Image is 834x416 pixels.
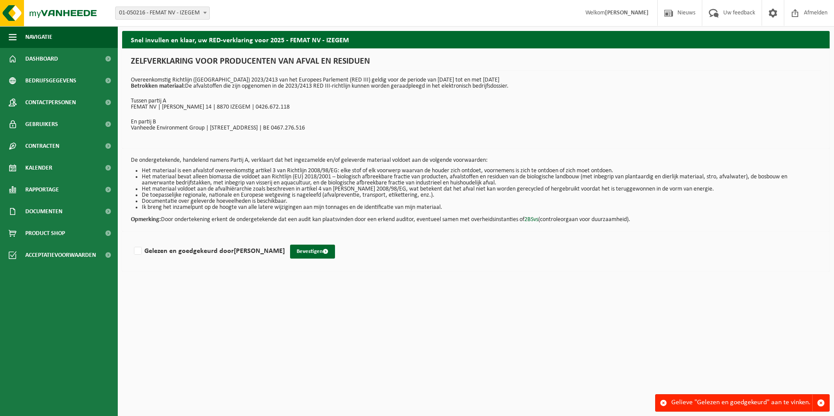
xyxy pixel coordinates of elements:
[234,248,285,255] strong: [PERSON_NAME]
[142,205,821,211] li: Ik breng het inzamelpunt op de hoogte van alle latere wijzigingen aan mijn tonnages en de identif...
[524,216,538,223] a: 2BSvs
[131,125,821,131] p: Vanheede Environment Group | [STREET_ADDRESS] | BE 0467.276.516
[605,10,649,16] strong: [PERSON_NAME]
[142,168,821,174] li: Het materiaal is een afvalstof overeenkomstig artikel 3 van Richtlijn 2008/98/EG: elke stof of el...
[671,395,812,411] div: Gelieve "Gelezen en goedgekeurd" aan te vinken.
[142,186,821,192] li: Het materiaal voldoet aan de afvalhiërarchie zoals beschreven in artikel 4 van [PERSON_NAME] 2008...
[131,211,821,223] p: Door ondertekening erkent de ondergetekende dat een audit kan plaatsvinden door een erkend audito...
[25,179,59,201] span: Rapportage
[142,192,821,198] li: De toepasselijke regionale, nationale en Europese wetgeving is nageleefd (afvalpreventie, transpo...
[131,98,821,104] p: Tussen partij A
[131,83,185,89] strong: Betrokken materiaal:
[131,104,821,110] p: FEMAT NV | [PERSON_NAME] 14 | 8870 IZEGEM | 0426.672.118
[142,174,821,186] li: Het materiaal bevat alleen biomassa die voldoet aan Richtlijn (EU) 2018/2001 – biologisch afbreek...
[25,244,96,266] span: Acceptatievoorwaarden
[142,198,821,205] li: Documentatie over geleverde hoeveelheden is beschikbaar.
[131,216,161,223] strong: Opmerking:
[25,113,58,135] span: Gebruikers
[116,7,209,19] span: 01-050216 - FEMAT NV - IZEGEM
[25,48,58,70] span: Dashboard
[122,31,830,48] h2: Snel invullen en klaar, uw RED-verklaring voor 2025 - FEMAT NV - IZEGEM
[25,157,52,179] span: Kalender
[115,7,210,20] span: 01-050216 - FEMAT NV - IZEGEM
[25,70,76,92] span: Bedrijfsgegevens
[25,135,59,157] span: Contracten
[132,245,285,258] label: Gelezen en goedgekeurd door
[25,26,52,48] span: Navigatie
[25,201,62,222] span: Documenten
[25,222,65,244] span: Product Shop
[290,245,335,259] button: Bevestigen
[131,77,821,89] p: Overeenkomstig Richtlijn ([GEOGRAPHIC_DATA]) 2023/2413 van het Europees Parlement (RED III) geldi...
[131,57,821,71] h1: ZELFVERKLARING VOOR PRODUCENTEN VAN AFVAL EN RESIDUEN
[131,157,821,164] p: De ondergetekende, handelend namens Partij A, verklaart dat het ingezamelde en/of geleverde mater...
[25,92,76,113] span: Contactpersonen
[131,119,821,125] p: En partij B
